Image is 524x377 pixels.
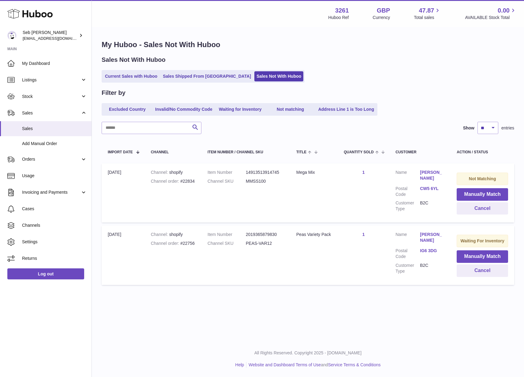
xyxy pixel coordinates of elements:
[395,232,420,245] dt: Name
[208,178,246,184] dt: Channel SKU
[419,6,434,15] span: 47.87
[23,36,90,41] span: [EMAIL_ADDRESS][DOMAIN_NAME]
[22,222,87,228] span: Channels
[465,6,517,21] a: 0.00 AVAILABLE Stock Total
[208,241,246,246] dt: Channel SKU
[296,170,331,175] div: Mega Mix
[102,56,166,64] h2: Sales Not With Huboo
[373,15,390,21] div: Currency
[103,71,159,81] a: Current Sales with Huboo
[151,232,169,237] strong: Channel
[328,15,349,21] div: Huboo Ref
[151,241,181,246] strong: Channel order
[103,104,152,114] a: Excluded Country
[151,241,195,246] div: #22756
[22,126,87,132] span: Sales
[102,89,125,97] h2: Filter by
[22,77,80,83] span: Listings
[457,188,508,201] button: Manually Match
[395,186,420,197] dt: Postal Code
[460,238,504,243] strong: Waiting For Inventory
[151,150,195,154] div: Channel
[316,104,376,114] a: Address Line 1 is Too Long
[420,170,444,181] a: [PERSON_NAME]
[296,150,306,154] span: Title
[22,239,87,245] span: Settings
[501,125,514,131] span: entries
[335,6,349,15] strong: 3261
[395,150,444,154] div: Customer
[246,178,284,184] dd: MMSS100
[151,170,169,175] strong: Channel
[22,94,80,99] span: Stock
[22,61,87,66] span: My Dashboard
[457,250,508,263] button: Manually Match
[102,226,145,285] td: [DATE]
[420,263,444,274] dd: B2C
[161,71,253,81] a: Sales Shipped From [GEOGRAPHIC_DATA]
[254,71,303,81] a: Sales Not With Huboo
[395,170,420,183] dt: Name
[362,232,365,237] a: 1
[7,31,17,40] img: ecom@bravefoods.co.uk
[246,170,284,175] dd: 14913513914745
[153,104,215,114] a: Invalid/No Commodity Code
[362,170,365,175] a: 1
[151,178,195,184] div: #22834
[249,362,321,367] a: Website and Dashboard Terms of Use
[457,264,508,277] button: Cancel
[7,268,84,279] a: Log out
[246,232,284,237] dd: 2019365879830
[266,104,315,114] a: Not matching
[151,232,195,237] div: shopify
[420,248,444,254] a: IG6 3DG
[22,173,87,179] span: Usage
[420,186,444,192] a: CW5 6YL
[469,176,496,181] strong: Not Matching
[344,150,374,154] span: Quantity Sold
[151,170,195,175] div: shopify
[208,150,284,154] div: Item Number / Channel SKU
[151,179,181,184] strong: Channel order
[498,6,510,15] span: 0.00
[457,150,508,154] div: Action / Status
[414,6,441,21] a: 47.87 Total sales
[216,104,265,114] a: Waiting for Inventory
[246,241,284,246] dd: PEAS-VAR12
[457,202,508,215] button: Cancel
[377,6,390,15] strong: GBP
[328,362,381,367] a: Service Terms & Conditions
[395,263,420,274] dt: Customer Type
[23,30,78,41] div: Seb [PERSON_NAME]
[395,200,420,212] dt: Customer Type
[102,163,145,222] td: [DATE]
[22,206,87,212] span: Cases
[463,125,474,131] label: Show
[296,232,331,237] div: Peas Variety Pack
[108,150,133,154] span: Import date
[22,189,80,195] span: Invoicing and Payments
[420,232,444,243] a: [PERSON_NAME]
[208,170,246,175] dt: Item Number
[102,40,514,50] h1: My Huboo - Sales Not With Huboo
[22,156,80,162] span: Orders
[22,256,87,261] span: Returns
[420,200,444,212] dd: B2C
[208,232,246,237] dt: Item Number
[22,110,80,116] span: Sales
[465,15,517,21] span: AVAILABLE Stock Total
[395,248,420,259] dt: Postal Code
[246,362,380,368] li: and
[97,350,519,356] p: All Rights Reserved. Copyright 2025 - [DOMAIN_NAME]
[414,15,441,21] span: Total sales
[22,141,87,147] span: Add Manual Order
[235,362,244,367] a: Help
